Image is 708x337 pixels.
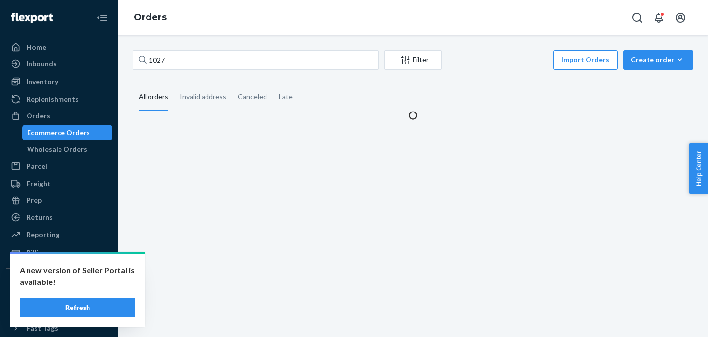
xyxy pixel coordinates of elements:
[671,8,690,28] button: Open account menu
[20,264,135,288] p: A new version of Seller Portal is available!
[27,111,50,121] div: Orders
[27,179,51,189] div: Freight
[27,248,47,257] div: Billing
[27,94,79,104] div: Replenishments
[27,323,58,333] div: Fast Tags
[384,50,442,70] button: Filter
[6,56,112,72] a: Inbounds
[6,39,112,55] a: Home
[279,84,293,110] div: Late
[385,55,441,65] div: Filter
[133,50,379,70] input: Search orders
[22,125,113,140] a: Ecommerce Orders
[6,277,112,292] button: Integrations
[27,77,58,86] div: Inventory
[27,128,90,138] div: Ecommerce Orders
[27,42,46,52] div: Home
[134,12,167,23] a: Orders
[649,8,669,28] button: Open notifications
[6,108,112,124] a: Orders
[20,298,135,317] button: Refresh
[6,158,112,174] a: Parcel
[553,50,618,70] button: Import Orders
[27,230,59,240] div: Reporting
[627,8,647,28] button: Open Search Box
[92,8,112,28] button: Close Navigation
[21,7,56,16] span: Support
[6,245,112,260] a: Billing
[623,50,693,70] button: Create order
[180,84,226,110] div: Invalid address
[6,320,112,336] button: Fast Tags
[27,212,53,222] div: Returns
[27,144,87,154] div: Wholesale Orders
[631,55,686,65] div: Create order
[6,193,112,208] a: Prep
[11,13,53,23] img: Flexport logo
[6,176,112,192] a: Freight
[238,84,267,110] div: Canceled
[22,141,113,157] a: Wholesale Orders
[6,227,112,243] a: Reporting
[27,196,42,205] div: Prep
[6,296,112,308] a: Add Integration
[6,209,112,225] a: Returns
[27,59,57,69] div: Inbounds
[689,143,708,194] button: Help Center
[27,161,47,171] div: Parcel
[6,74,112,89] a: Inventory
[6,91,112,107] a: Replenishments
[139,84,168,111] div: All orders
[126,3,175,32] ol: breadcrumbs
